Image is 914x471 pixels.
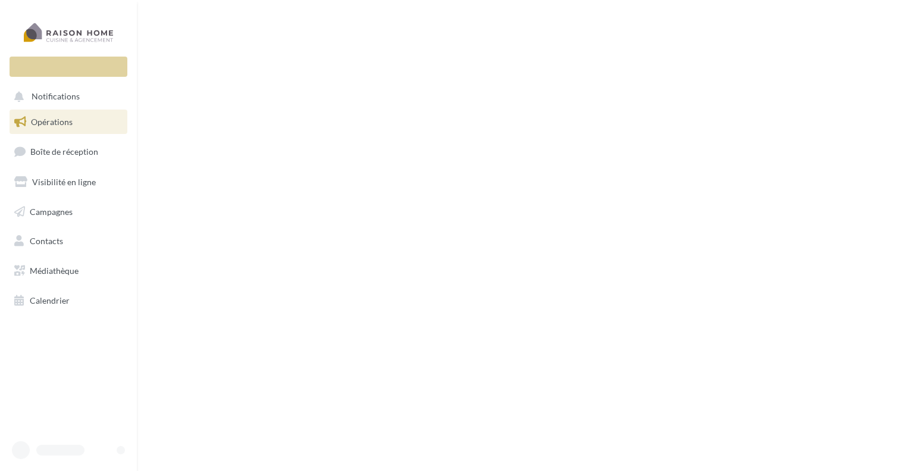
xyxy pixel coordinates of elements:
[7,139,130,164] a: Boîte de réception
[7,199,130,224] a: Campagnes
[31,117,73,127] span: Opérations
[30,146,98,157] span: Boîte de réception
[7,258,130,283] a: Médiathèque
[7,288,130,313] a: Calendrier
[30,295,70,305] span: Calendrier
[30,206,73,216] span: Campagnes
[30,236,63,246] span: Contacts
[7,170,130,195] a: Visibilité en ligne
[7,110,130,135] a: Opérations
[32,92,80,102] span: Notifications
[7,229,130,254] a: Contacts
[30,266,79,276] span: Médiathèque
[32,177,96,187] span: Visibilité en ligne
[10,57,127,77] div: Nouvelle campagne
